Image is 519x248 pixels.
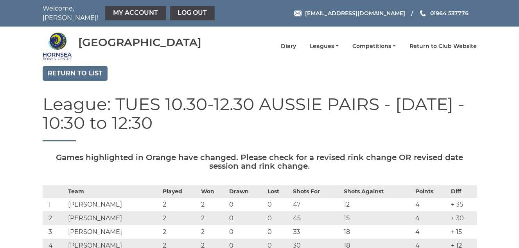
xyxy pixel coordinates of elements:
[227,198,266,211] td: 0
[291,225,341,239] td: 33
[294,9,405,18] a: Email [EMAIL_ADDRESS][DOMAIN_NAME]
[342,225,413,239] td: 18
[420,10,426,16] img: Phone us
[43,95,477,141] h1: League: TUES 10.30-12.30 AUSSIE PAIRS - [DATE] - 10:30 to 12:30
[413,198,449,211] td: 4
[227,225,266,239] td: 0
[43,66,108,81] a: Return to list
[430,10,469,17] span: 01964 537776
[161,185,199,198] th: Played
[66,225,161,239] td: [PERSON_NAME]
[105,6,166,20] a: My Account
[43,32,72,61] img: Hornsea Bowls Centre
[352,43,396,50] a: Competitions
[161,225,199,239] td: 2
[227,211,266,225] td: 0
[449,198,476,211] td: + 35
[409,43,477,50] a: Return to Club Website
[291,211,341,225] td: 45
[199,185,227,198] th: Won
[199,198,227,211] td: 2
[43,225,66,239] td: 3
[266,211,291,225] td: 0
[413,225,449,239] td: 4
[281,43,296,50] a: Diary
[413,185,449,198] th: Points
[310,43,339,50] a: Leagues
[66,211,161,225] td: [PERSON_NAME]
[413,211,449,225] td: 4
[43,153,477,170] h5: Games highlighted in Orange have changed. Please check for a revised rink change OR revised date ...
[161,198,199,211] td: 2
[449,211,476,225] td: + 30
[449,225,476,239] td: + 15
[305,10,405,17] span: [EMAIL_ADDRESS][DOMAIN_NAME]
[291,185,341,198] th: Shots For
[43,211,66,225] td: 2
[43,4,217,23] nav: Welcome, [PERSON_NAME]!
[294,11,302,16] img: Email
[449,185,476,198] th: Diff
[66,198,161,211] td: [PERSON_NAME]
[266,185,291,198] th: Lost
[419,9,469,18] a: Phone us 01964 537776
[43,198,66,211] td: 1
[78,36,201,48] div: [GEOGRAPHIC_DATA]
[227,185,266,198] th: Drawn
[66,185,161,198] th: Team
[342,211,413,225] td: 15
[342,185,413,198] th: Shots Against
[266,198,291,211] td: 0
[170,6,215,20] a: Log out
[199,211,227,225] td: 2
[291,198,341,211] td: 47
[199,225,227,239] td: 2
[266,225,291,239] td: 0
[342,198,413,211] td: 12
[161,211,199,225] td: 2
